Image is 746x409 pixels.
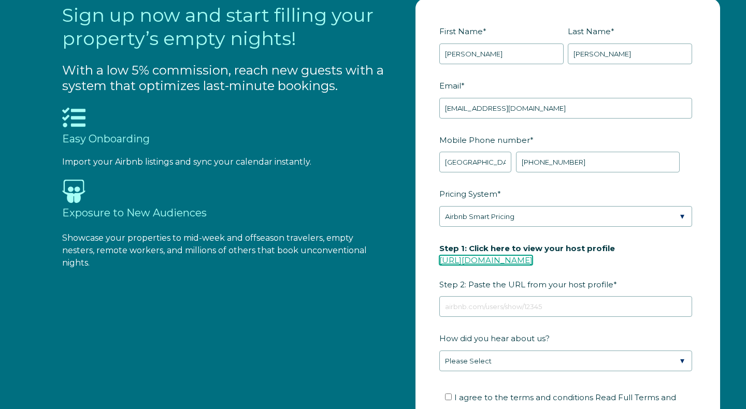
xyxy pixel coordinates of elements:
[62,233,367,268] span: Showcase your properties to mid-week and offseason travelers, empty nesters, remote workers, and ...
[445,393,452,400] input: I agree to the terms and conditions Read Full Terms and Conditions *
[439,23,483,39] span: First Name
[439,330,550,346] span: How did you hear about us?
[568,23,611,39] span: Last Name
[439,255,533,265] a: [URL][DOMAIN_NAME]
[439,186,497,202] span: Pricing System
[439,240,615,256] span: Step 1: Click here to view your host profile
[62,63,384,93] span: With a low 5% commission, reach new guests with a system that optimizes last-minute bookings.
[439,296,692,317] input: airbnb.com/users/show/12345
[62,157,311,167] span: Import your Airbnb listings and sync your calendar instantly.
[62,133,150,145] span: Easy Onboarding
[439,78,461,94] span: Email
[439,132,530,148] span: Mobile Phone number
[62,4,374,50] span: Sign up now and start filling your property’s empty nights!
[439,240,615,293] span: Step 2: Paste the URL from your host profile
[62,207,207,219] span: Exposure to New Audiences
